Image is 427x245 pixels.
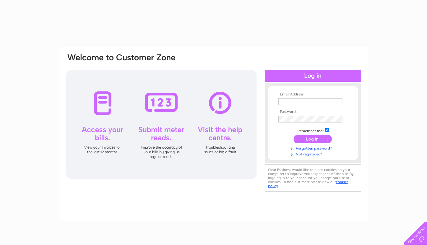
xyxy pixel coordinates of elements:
th: Email Address: [277,92,349,97]
div: Clear Business would like to place cookies on your computer to improve your experience of the sit... [265,164,361,192]
th: Password: [277,110,349,114]
a: Not registered? [278,151,349,157]
td: Remember me? [277,127,349,133]
a: Forgotten password? [278,145,349,151]
a: cookies policy [268,180,348,188]
input: Submit [294,135,332,143]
